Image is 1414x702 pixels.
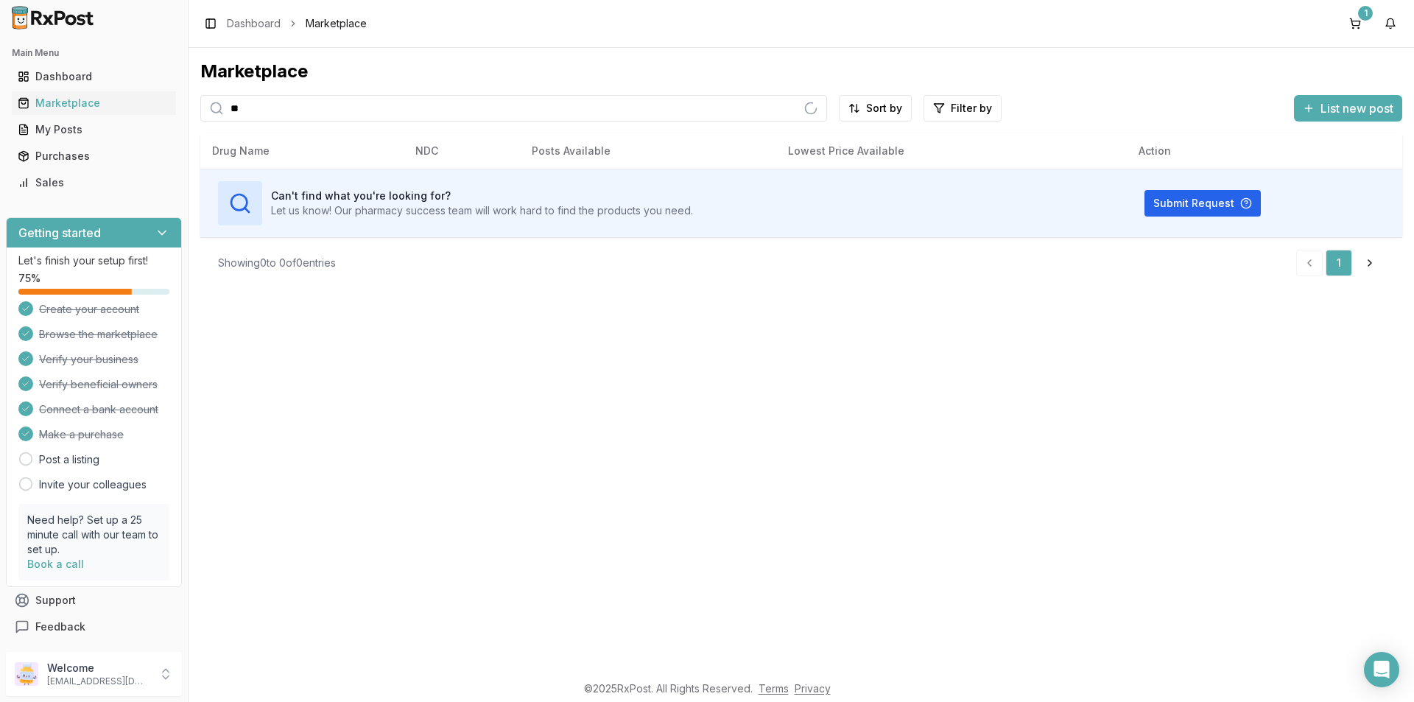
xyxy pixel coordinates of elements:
[39,352,138,367] span: Verify your business
[18,175,170,190] div: Sales
[12,116,176,143] a: My Posts
[271,203,693,218] p: Let us know! Our pharmacy success team will work hard to find the products you need.
[12,63,176,90] a: Dashboard
[39,327,158,342] span: Browse the marketplace
[12,169,176,196] a: Sales
[306,16,367,31] span: Marketplace
[12,47,176,59] h2: Main Menu
[227,16,367,31] nav: breadcrumb
[200,133,404,169] th: Drug Name
[18,122,170,137] div: My Posts
[1358,6,1373,21] div: 1
[227,16,281,31] a: Dashboard
[15,662,38,686] img: User avatar
[18,271,41,286] span: 75 %
[759,682,789,695] a: Terms
[39,377,158,392] span: Verify beneficial owners
[18,149,170,164] div: Purchases
[18,224,101,242] h3: Getting started
[6,614,182,640] button: Feedback
[39,402,158,417] span: Connect a bank account
[6,171,182,194] button: Sales
[12,143,176,169] a: Purchases
[1355,250,1385,276] a: Go to next page
[1296,250,1385,276] nav: pagination
[6,91,182,115] button: Marketplace
[47,661,150,675] p: Welcome
[924,95,1002,122] button: Filter by
[1364,652,1399,687] div: Open Intercom Messenger
[218,256,336,270] div: Showing 0 to 0 of 0 entries
[795,682,831,695] a: Privacy
[1294,95,1402,122] button: List new post
[520,133,776,169] th: Posts Available
[200,60,1402,83] div: Marketplace
[6,65,182,88] button: Dashboard
[27,513,161,557] p: Need help? Set up a 25 minute call with our team to set up.
[12,90,176,116] a: Marketplace
[6,144,182,168] button: Purchases
[1343,12,1367,35] button: 1
[39,427,124,442] span: Make a purchase
[271,189,693,203] h3: Can't find what you're looking for?
[1144,190,1261,217] button: Submit Request
[39,302,139,317] span: Create your account
[6,6,100,29] img: RxPost Logo
[951,101,992,116] span: Filter by
[39,477,147,492] a: Invite your colleagues
[35,619,85,634] span: Feedback
[1320,99,1393,117] span: List new post
[404,133,520,169] th: NDC
[839,95,912,122] button: Sort by
[18,253,169,268] p: Let's finish your setup first!
[18,69,170,84] div: Dashboard
[47,675,150,687] p: [EMAIL_ADDRESS][DOMAIN_NAME]
[866,101,902,116] span: Sort by
[1294,102,1402,117] a: List new post
[776,133,1127,169] th: Lowest Price Available
[18,96,170,110] div: Marketplace
[27,558,84,570] a: Book a call
[39,452,99,467] a: Post a listing
[6,118,182,141] button: My Posts
[1127,133,1402,169] th: Action
[1326,250,1352,276] a: 1
[6,587,182,614] button: Support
